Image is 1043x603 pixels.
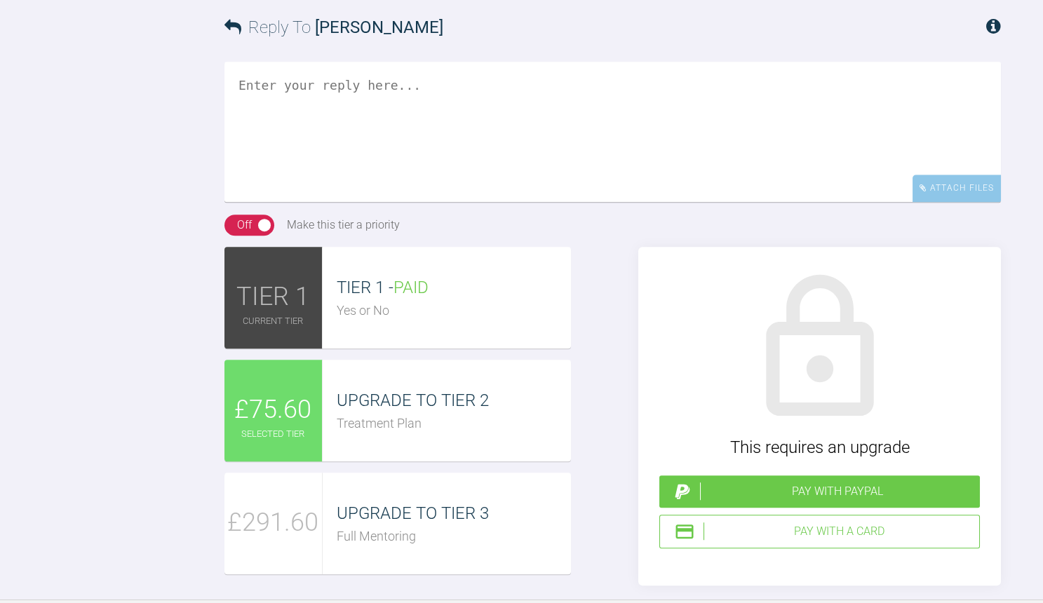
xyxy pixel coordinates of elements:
div: Off [237,216,252,234]
div: Pay with a Card [704,522,974,541]
span: TIER 1 - [337,278,429,297]
img: lock.6dc949b6.svg [739,268,901,429]
div: Full Mentoring [337,527,571,547]
span: £75.60 [234,390,311,431]
span: [PERSON_NAME] [315,18,443,37]
span: UPGRADE TO TIER 2 [337,391,489,410]
span: TIER 1 [236,277,309,318]
div: Make this tier a priority [287,216,400,234]
span: PAID [393,278,429,297]
div: Pay with PayPal [700,482,974,501]
img: stripeIcon.ae7d7783.svg [674,521,695,542]
span: £291.60 [227,503,318,543]
img: paypal.a7a4ce45.svg [672,481,693,502]
div: This requires an upgrade [659,434,980,461]
span: UPGRADE TO TIER 3 [337,503,489,523]
div: Attach Files [913,175,1001,202]
div: Yes or No [337,301,571,321]
div: Treatment Plan [337,414,571,434]
h3: Reply To [224,14,443,41]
